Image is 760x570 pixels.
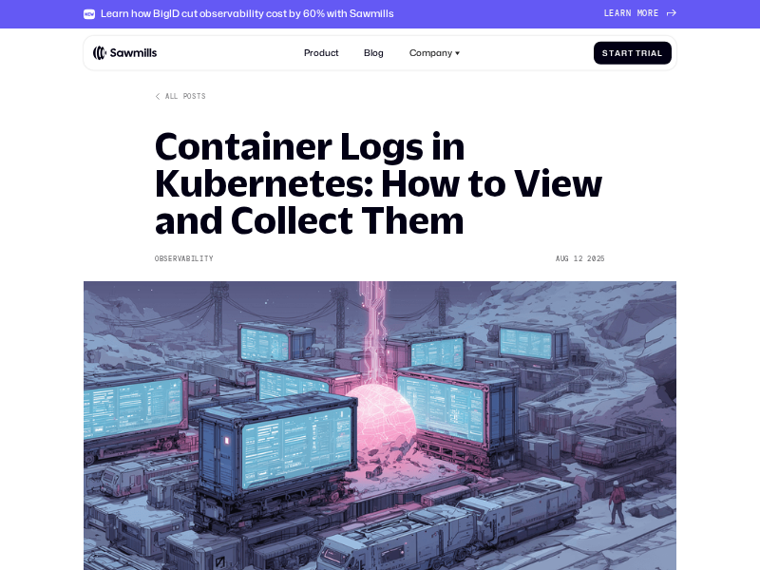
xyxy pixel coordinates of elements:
[628,48,634,58] span: t
[615,48,621,58] span: a
[101,8,394,20] div: Learn how BigID cut observability cost by 60% with Sawmills
[621,48,628,58] span: r
[155,92,205,102] a: All posts
[609,48,615,58] span: t
[654,9,659,19] span: e
[574,256,582,264] div: 12
[641,48,648,58] span: r
[594,42,672,65] a: StartTrial
[357,41,390,66] a: Blog
[615,9,620,19] span: a
[648,48,651,58] span: i
[620,9,626,19] span: r
[604,9,676,19] a: Learnmore
[402,41,467,66] div: Company
[155,256,213,264] div: Observability
[602,48,609,58] span: S
[297,41,346,66] a: Product
[604,9,610,19] span: L
[657,48,663,58] span: l
[165,92,205,102] div: All posts
[409,47,452,59] div: Company
[609,9,615,19] span: e
[642,9,648,19] span: o
[626,9,632,19] span: n
[637,9,643,19] span: m
[636,48,641,58] span: T
[648,9,654,19] span: r
[651,48,657,58] span: a
[556,256,569,264] div: Aug
[155,127,605,238] h1: Container Logs in Kubernetes: How to View and Collect Them
[587,256,605,264] div: 2025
